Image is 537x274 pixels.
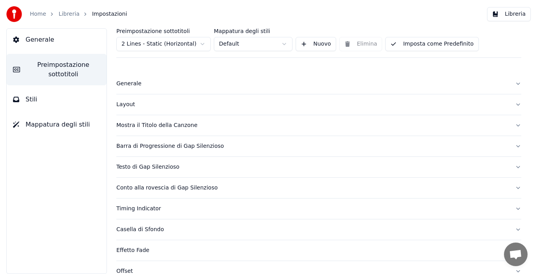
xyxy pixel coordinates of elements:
[116,142,509,150] div: Barra di Progressione di Gap Silenzioso
[26,95,37,104] span: Stili
[504,243,528,266] div: Aprire la chat
[116,163,509,171] div: Testo di Gap Silenzioso
[92,10,127,18] span: Impostazioni
[116,205,509,213] div: Timing Indicator
[116,121,509,129] div: Mostra il Titolo della Canzone
[6,6,22,22] img: youka
[116,199,521,219] button: Timing Indicator
[7,54,107,85] button: Preimpostazione sottotitoli
[116,101,509,108] div: Layout
[116,80,509,88] div: Generale
[385,37,478,51] button: Imposta come Predefinito
[7,29,107,51] button: Generale
[487,7,531,21] button: Libreria
[7,88,107,110] button: Stili
[116,115,521,136] button: Mostra il Titolo della Canzone
[7,114,107,136] button: Mappatura degli stili
[296,37,336,51] button: Nuovo
[116,184,509,192] div: Conto alla rovescia di Gap Silenzioso
[116,240,521,261] button: Effetto Fade
[116,178,521,198] button: Conto alla rovescia di Gap Silenzioso
[214,28,292,34] label: Mappatura degli stili
[116,219,521,240] button: Casella di Sfondo
[26,120,90,129] span: Mappatura degli stili
[116,136,521,156] button: Barra di Progressione di Gap Silenzioso
[30,10,46,18] a: Home
[26,35,54,44] span: Generale
[26,60,100,79] span: Preimpostazione sottotitoli
[116,246,509,254] div: Effetto Fade
[116,226,509,234] div: Casella di Sfondo
[116,94,521,115] button: Layout
[116,74,521,94] button: Generale
[116,28,211,34] label: Preimpostazione sottotitoli
[30,10,127,18] nav: breadcrumb
[59,10,79,18] a: Libreria
[116,157,521,177] button: Testo di Gap Silenzioso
